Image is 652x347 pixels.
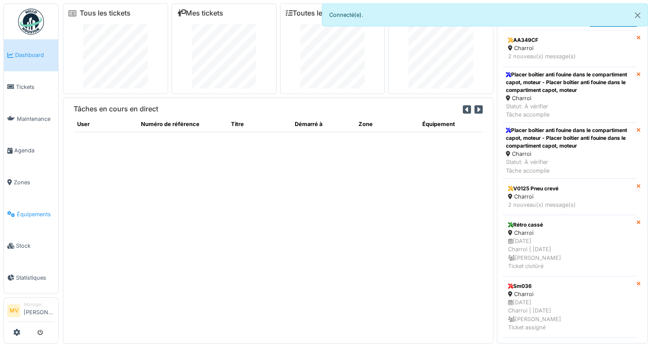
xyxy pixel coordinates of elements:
a: Placer boîtier anti fouine dans le compartiment capot, moteur - Placer boîtier anti fouine dans l... [502,123,636,179]
div: [DATE] Charroi | [DATE] [PERSON_NAME] Ticket clotûré [508,237,631,270]
a: Placer boîtier anti fouine dans le compartiment capot, moteur - Placer boîtier anti fouine dans l... [502,67,636,123]
th: Titre [228,117,291,132]
div: Charroi [508,44,631,52]
a: Sm036 Charroi [DATE]Charroi | [DATE] [PERSON_NAME]Ticket assigné [502,276,636,338]
div: Rétro cassé [508,221,631,229]
span: Agenda [14,146,55,155]
div: Statut: À vérifier Tâche accomplie [506,158,633,174]
div: Charroi [508,192,631,201]
div: Sm036 [508,282,631,290]
a: Stock [4,230,58,262]
a: Tous les tickets [80,9,131,17]
a: Zones [4,167,58,199]
div: Manager [24,301,55,308]
span: Équipements [17,210,55,218]
a: Mes tickets [177,9,223,17]
div: [DATE] Charroi | [DATE] [PERSON_NAME] Ticket assigné [508,298,631,331]
th: Équipement [419,117,483,132]
a: Dashboard [4,39,58,71]
span: Statistiques [16,274,55,282]
span: translation missing: fr.shared.user [77,121,90,127]
div: Placer boîtier anti fouine dans le compartiment capot, moteur - Placer boîtier anti fouine dans l... [506,71,633,94]
a: AA349CF Charroi 2 nouveau(x) message(s) [502,30,636,66]
span: Stock [16,242,55,250]
div: 2 nouveau(x) message(s) [508,201,631,209]
th: Zone [355,117,419,132]
span: Tickets [16,83,55,91]
a: Agenda [4,135,58,167]
h6: Tâches en cours en direct [74,105,158,113]
a: Maintenance [4,103,58,135]
a: Équipements [4,198,58,230]
div: 2 nouveau(x) message(s) [508,52,631,60]
div: Charroi [508,229,631,237]
div: Connecté(e). [322,3,648,26]
div: Placer boîtier anti fouine dans le compartiment capot, moteur - Placer boîtier anti fouine dans l... [506,126,633,150]
th: Démarré à [291,117,355,132]
div: Charroi [506,150,633,158]
span: Zones [14,178,55,186]
th: Numéro de référence [137,117,227,132]
a: MV Manager[PERSON_NAME] [7,301,55,322]
div: Charroi [506,94,633,102]
a: Tickets [4,71,58,103]
div: V0125 Pneu crevé [508,185,631,192]
div: Charroi [508,290,631,298]
div: Statut: À vérifier Tâche accomplie [506,102,633,119]
a: Toutes les tâches [286,9,350,17]
button: Close [628,4,647,27]
a: Statistiques [4,262,58,294]
li: [PERSON_NAME] [24,301,55,320]
li: MV [7,304,20,317]
a: Rétro cassé Charroi [DATE]Charroi | [DATE] [PERSON_NAME]Ticket clotûré [502,215,636,276]
span: Dashboard [15,51,55,59]
div: AA349CF [508,36,631,44]
img: Badge_color-CXgf-gQk.svg [18,9,44,35]
a: V0125 Pneu crevé Charroi 2 nouveau(x) message(s) [502,179,636,215]
span: Maintenance [17,115,55,123]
